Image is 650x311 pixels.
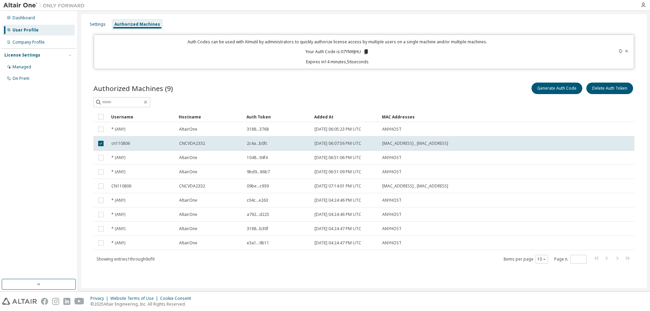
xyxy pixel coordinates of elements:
span: [DATE] 07:14:01 PM UTC [315,183,361,189]
img: youtube.svg [74,298,84,305]
span: [DATE] 06:51:09 PM UTC [315,169,361,175]
p: Auth Codes can be used with Almutil by administrators to quickly authorize license access by mult... [98,39,577,45]
span: AltairOne [179,240,197,246]
img: facebook.svg [41,298,48,305]
span: cn110806 [111,141,130,146]
p: © 2025 Altair Engineering, Inc. All Rights Reserved. [90,301,195,307]
div: Company Profile [13,40,45,45]
p: Your Auth Code is: 07YM6JHU [305,49,369,55]
span: [DATE] 06:05:23 PM UTC [315,127,361,132]
span: AltairOne [179,155,197,160]
div: Settings [90,22,106,27]
span: Page n. [554,255,587,264]
div: Cookie Consent [160,296,195,301]
img: linkedin.svg [63,298,70,305]
span: ANYHOST [382,226,402,231]
span: * (ANY) [111,212,125,217]
span: * (ANY) [111,169,125,175]
span: * (ANY) [111,226,125,231]
span: [DATE] 06:51:06 PM UTC [315,155,361,160]
span: AltairOne [179,127,197,132]
span: ANYHOST [382,240,402,246]
span: 2c4a...b0fc [247,141,267,146]
span: 3188...3768 [247,127,269,132]
span: Showing entries 1 through 9 of 9 [96,256,154,262]
div: Username [111,111,173,122]
span: AltairOne [179,169,197,175]
div: Managed [13,64,31,70]
span: c04c...e263 [247,198,268,203]
img: altair_logo.svg [2,298,37,305]
span: 1048...94f4 [247,155,268,160]
img: Altair One [3,2,88,9]
span: AltairOne [179,226,197,231]
span: ANYHOST [382,169,402,175]
span: ANYHOST [382,198,402,203]
span: a792...d225 [247,212,269,217]
span: * (ANY) [111,127,125,132]
div: License Settings [4,52,40,58]
span: ANYHOST [382,155,402,160]
div: Auth Token [246,111,309,122]
span: * (ANY) [111,155,125,160]
span: [DATE] 06:07:56 PM UTC [315,141,361,146]
div: Dashboard [13,15,35,21]
button: Generate Auth Code [532,83,582,94]
span: Authorized Machines (9) [93,84,173,93]
span: AltairOne [179,198,197,203]
span: 9bd9...86b7 [247,169,270,175]
span: [DATE] 04:24:46 PM UTC [315,198,361,203]
span: [DATE] 04:24:47 PM UTC [315,226,361,231]
div: On Prem [13,76,29,81]
span: ANYHOST [382,212,402,217]
div: Hostname [179,111,241,122]
span: [DATE] 04:24:46 PM UTC [315,212,361,217]
span: * (ANY) [111,198,125,203]
span: [MAC_ADDRESS] , [MAC_ADDRESS] [382,141,448,146]
span: Items per page [503,255,548,264]
button: 10 [537,257,546,262]
span: * (ANY) [111,240,125,246]
span: CNCVDA2332 [179,183,205,189]
span: 09be...c939 [247,183,269,189]
span: 3188...b30f [247,226,268,231]
div: User Profile [13,27,39,33]
span: ANYHOST [382,127,402,132]
span: [MAC_ADDRESS] , [MAC_ADDRESS] [382,183,448,189]
div: MAC Addresses [382,111,563,122]
div: Website Terms of Use [110,296,160,301]
span: CN110806 [111,183,131,189]
div: Privacy [90,296,110,301]
img: instagram.svg [52,298,59,305]
span: AltairOne [179,212,197,217]
span: [DATE] 04:24:47 PM UTC [315,240,361,246]
button: Delete Auth Token [586,83,633,94]
p: Expires in 14 minutes, 56 seconds [98,59,577,65]
span: e3a1...9b11 [247,240,269,246]
div: Authorized Machines [114,22,160,27]
span: CNCVDA2332 [179,141,205,146]
div: Added At [314,111,376,122]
